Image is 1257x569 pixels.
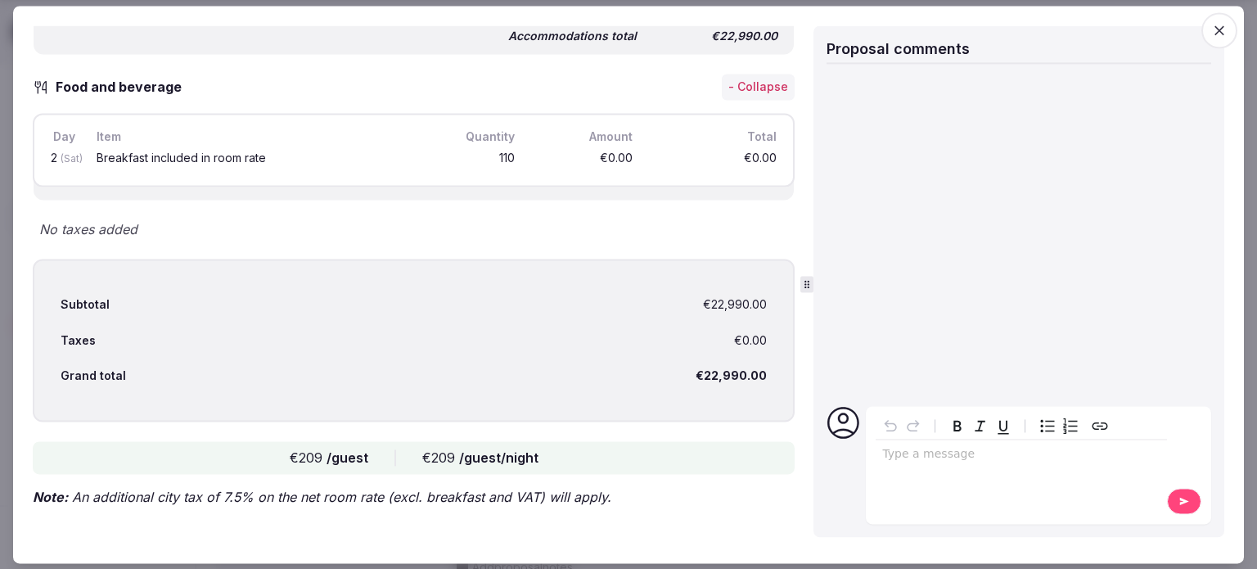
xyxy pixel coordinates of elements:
[97,152,423,164] div: Breakfast included in room rate
[969,414,992,437] button: Italic
[61,297,110,314] div: Subtotal
[459,450,538,467] span: /guest/night
[33,220,795,240] div: No taxes added
[696,368,767,385] div: €22,990.00
[946,414,969,437] button: Bold
[508,29,637,45] div: Accommodations total
[1059,414,1082,437] button: Numbered list
[722,74,795,100] button: - Collapse
[61,152,83,165] span: (Sat)
[1088,414,1111,437] button: Create link
[1036,414,1059,437] button: Bulleted list
[649,149,780,169] div: €0.00
[290,449,368,468] div: €209
[734,332,767,349] div: €0.00
[992,414,1015,437] button: Underline
[33,488,795,508] p: An additional city tax of 7.5% on the net room rate (excl. breakfast and VAT) will apply.
[650,25,781,48] div: €22,990.00
[439,128,518,146] div: Quantity
[422,449,538,468] div: €209
[49,77,198,97] h3: Food and beverage
[61,332,96,349] div: Taxes
[33,490,68,506] strong: Note:
[61,368,126,385] div: Grand total
[47,128,80,146] div: Day
[93,128,426,146] div: Item
[703,297,767,314] div: €22,990.00
[531,149,636,169] div: €0.00
[531,128,636,146] div: Amount
[827,40,970,57] span: Proposal comments
[876,440,1167,472] div: editable markdown
[47,149,80,169] div: 2
[327,450,368,467] span: /guest
[649,128,780,146] div: Total
[1036,414,1082,437] div: toggle group
[439,149,518,169] div: 110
